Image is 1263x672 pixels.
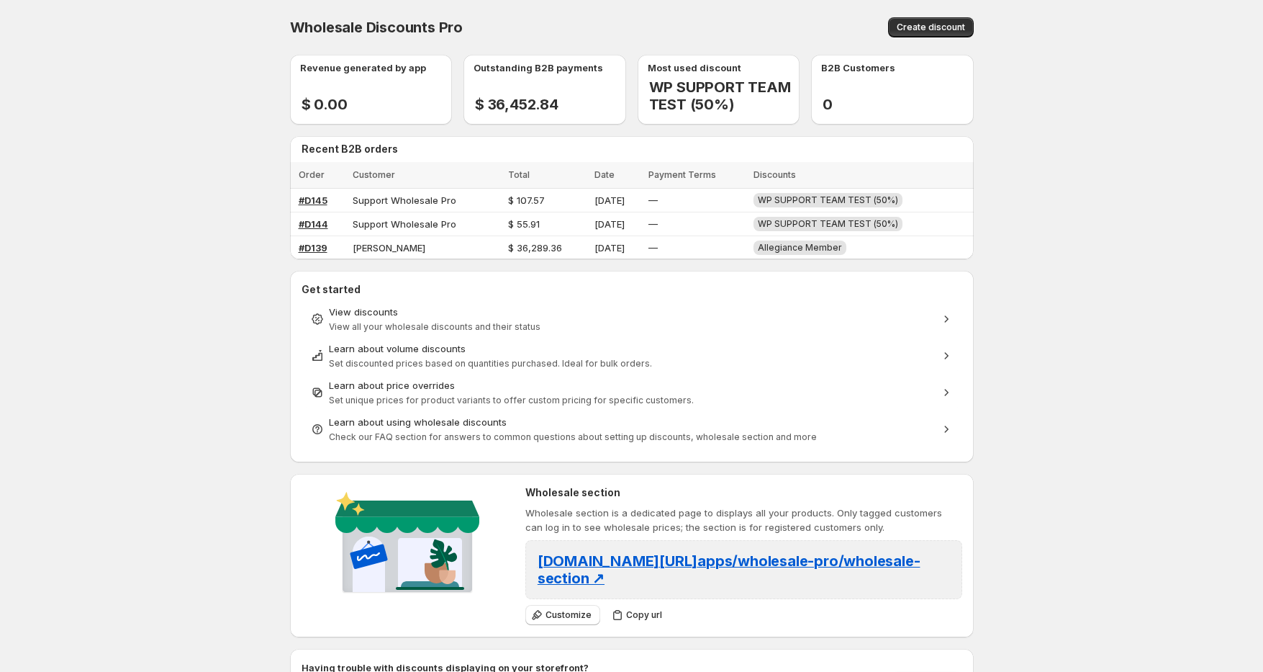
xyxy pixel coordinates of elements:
h2: $ 36,452.84 [475,96,558,113]
span: — [648,218,658,230]
span: Copy url [626,609,662,621]
span: Total [508,169,530,180]
a: [DOMAIN_NAME][URL]apps/wholesale-pro/wholesale-section ↗ [538,557,920,586]
h2: Get started [302,282,962,297]
p: Wholesale section is a dedicated page to displays all your products. Only tagged customers can lo... [525,506,962,534]
span: Wholesale Discounts Pro [290,19,463,36]
span: Support Wholesale Pro [353,194,456,206]
h2: Wholesale section [525,485,962,500]
span: Check our FAQ section for answers to common questions about setting up discounts, wholesale secti... [329,431,817,442]
a: #D139 [299,242,327,254]
p: Outstanding B2B payments [474,61,603,75]
span: [PERSON_NAME] [353,242,425,254]
span: [DOMAIN_NAME][URL] apps/wholesale-pro/wholesale-section ↗ [538,552,920,587]
span: $ 107.57 [508,194,545,206]
button: Create discount [888,17,974,37]
h2: 0 [823,96,844,113]
span: [DATE] [594,194,625,206]
h2: WP SUPPORT TEAM TEST (50%) [649,79,800,113]
span: Payment Terms [648,169,716,180]
span: Customer [353,169,395,180]
span: Create discount [897,22,965,33]
img: Wholesale section [330,485,485,605]
span: — [648,194,658,206]
span: Order [299,169,325,180]
div: View discounts [329,305,935,319]
span: — [648,242,658,254]
span: Discounts [753,169,796,180]
h2: Recent B2B orders [302,142,968,156]
a: #D144 [299,218,328,230]
span: Support Wholesale Pro [353,218,456,230]
span: Set unique prices for product variants to offer custom pricing for specific customers. [329,395,694,406]
span: $ 36,289.36 [508,242,562,254]
span: Date [594,169,615,180]
span: Allegiance Member [758,242,842,253]
p: Revenue generated by app [300,61,426,75]
button: Copy url [606,605,671,625]
span: Customize [546,609,592,621]
a: #D145 [299,194,327,206]
div: Learn about price overrides [329,378,935,393]
span: View all your wholesale discounts and their status [329,321,540,332]
span: WP SUPPORT TEAM TEST (50%) [758,218,898,229]
div: Learn about volume discounts [329,341,935,356]
span: [DATE] [594,242,625,254]
span: [DATE] [594,218,625,230]
span: WP SUPPORT TEAM TEST (50%) [758,194,898,205]
div: Learn about using wholesale discounts [329,415,935,429]
p: B2B Customers [821,61,895,75]
button: Customize [525,605,600,625]
span: $ 55.91 [508,218,540,230]
span: Set discounted prices based on quantities purchased. Ideal for bulk orders. [329,358,652,369]
p: Most used discount [648,61,741,75]
h2: $ 0.00 [302,96,348,113]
